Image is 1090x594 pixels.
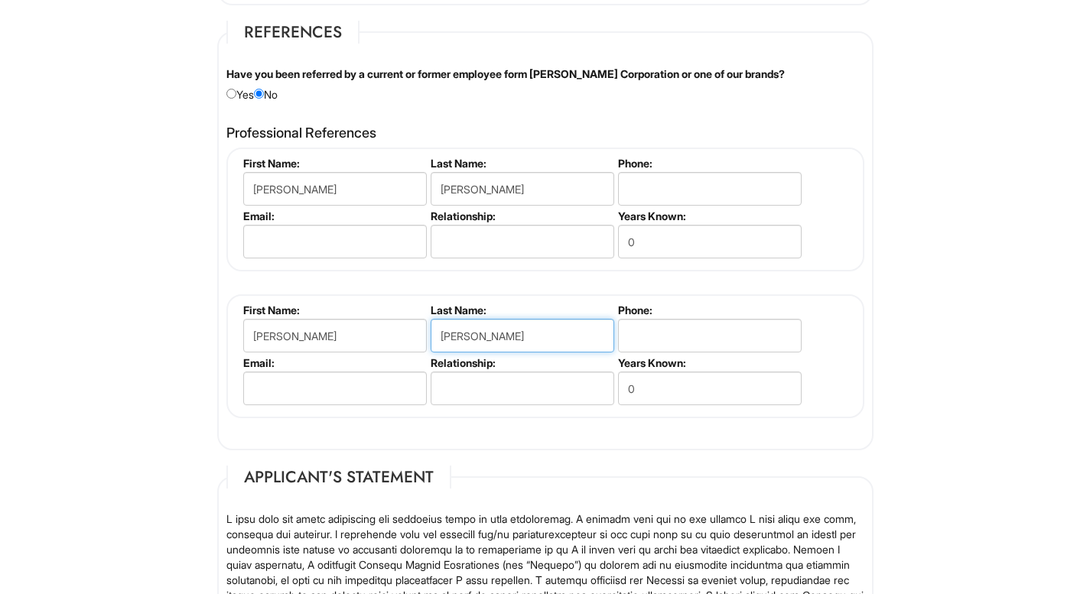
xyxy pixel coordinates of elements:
[226,21,360,44] legend: References
[431,356,612,369] label: Relationship:
[431,303,612,316] label: Last Name:
[243,209,425,222] label: Email:
[243,157,425,170] label: First Name:
[243,356,425,369] label: Email:
[243,303,425,316] label: First Name:
[226,125,864,141] h4: Professional References
[431,209,612,222] label: Relationship:
[431,157,612,170] label: Last Name:
[618,209,799,222] label: Years Known:
[618,157,799,170] label: Phone:
[618,303,799,316] label: Phone:
[226,466,451,489] legend: Applicant's Statement
[215,67,876,102] div: Yes No
[618,356,799,369] label: Years Known:
[226,67,785,82] label: Have you been referred by a current or former employee form [PERSON_NAME] Corporation or one of o...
